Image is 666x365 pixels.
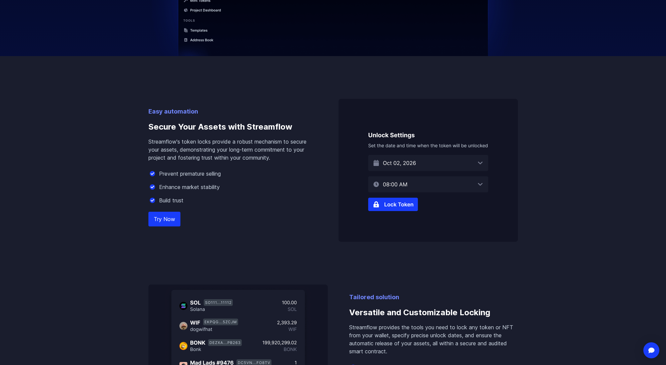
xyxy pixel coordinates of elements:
[643,342,659,358] div: Open Intercom Messenger
[148,116,317,138] h3: Secure Your Assets with Streamflow
[159,183,220,191] p: Enhance market stability
[349,323,518,355] p: Streamflow provides the tools you need to lock any token or NFT from your wallet, specify precise...
[349,302,518,323] h3: Versatile and Customizable Locking
[339,99,518,242] img: Secure Your Assets with Streamflow
[148,107,317,116] p: Easy automation
[159,170,221,178] p: Prevent premature selling
[148,212,180,226] a: Try Now
[349,293,518,302] p: Tailored solution
[159,196,183,204] p: Build trust
[148,138,317,162] p: Streamflow's token locks provide a robust mechanism to secure your assets, demonstrating your lon...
